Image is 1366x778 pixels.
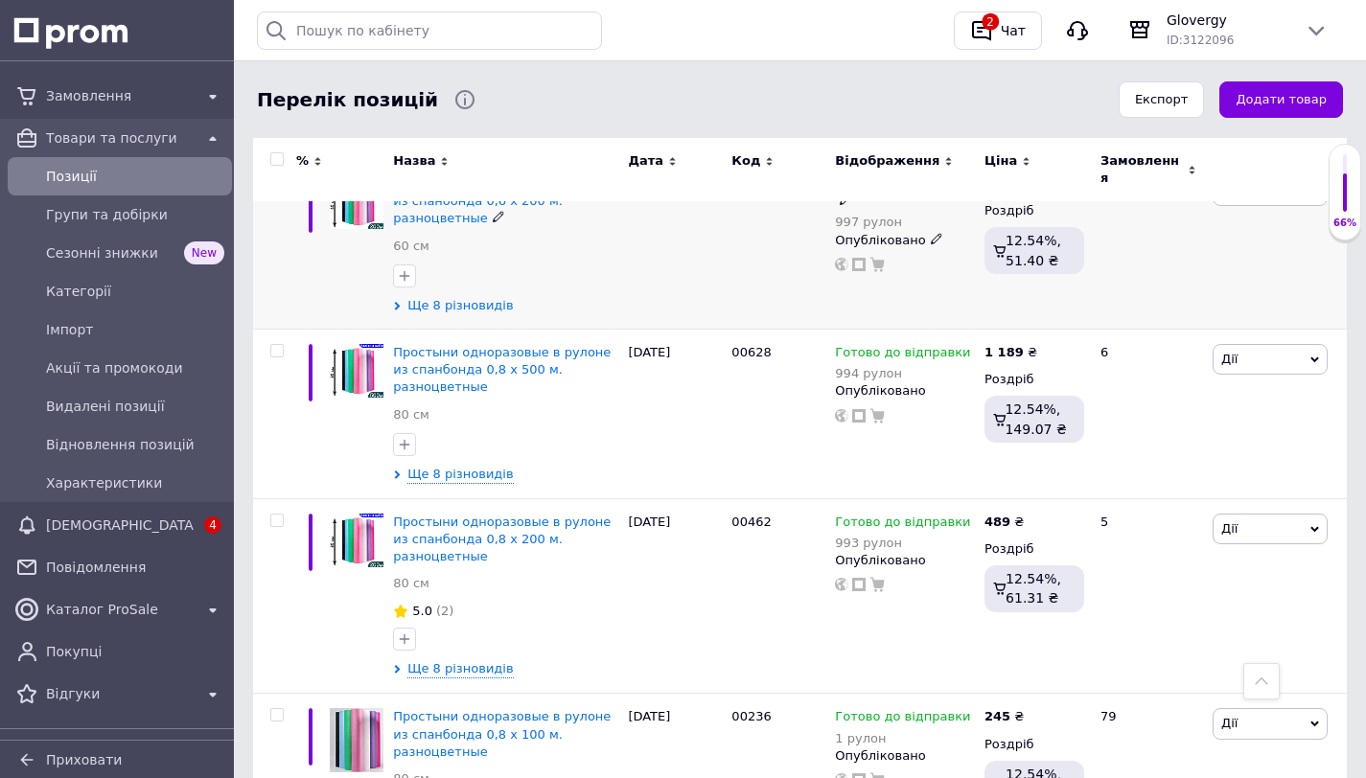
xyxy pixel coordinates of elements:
a: 60 см [393,238,429,255]
span: Готово до відправки [835,515,970,535]
div: [DATE] [623,498,727,694]
span: [DEMOGRAPHIC_DATA] [46,515,194,535]
b: 245 [984,709,1010,723]
span: Glovergy [1167,11,1289,30]
div: ₴ [984,708,1024,725]
span: Дата [628,152,663,170]
span: % [296,152,309,170]
div: ₴ [984,514,1024,531]
img: Простыни одноразовые в рулоне из спанбонда 0,8 х 500 м. разноцветные [330,344,383,398]
span: Каталог ProSale [46,600,194,619]
span: 4 [204,516,221,534]
span: Ще 8 різновидів [407,660,513,678]
div: 6 [1089,329,1208,498]
div: Опубліковано [835,232,975,249]
img: Простыни одноразовые в рулоне из спанбонда 0,8 х 200 м. разноцветные [330,514,383,567]
span: Замовлення [46,86,194,105]
div: 997 рулон [835,215,975,229]
span: (2) [436,604,453,618]
span: Відновлення позицій [46,435,224,454]
span: Товари та послуги [46,128,194,148]
span: Дії [1221,521,1238,536]
div: [DATE] [623,161,727,330]
div: 1 рулон [835,731,970,745]
span: Повідомлення [46,558,224,577]
div: Роздріб [984,736,1084,753]
span: Характеристики [46,473,224,492]
button: 2Чат [954,11,1042,50]
span: 00462 [731,515,771,529]
span: Ціна [984,152,1017,170]
span: Ще 8 різновидів [407,466,513,484]
img: Простыни одноразовые в рулоне из спанбонда 0,6 х 200 м. разноцветные [330,175,383,229]
span: Відгуки [46,684,194,703]
button: Експорт [1119,81,1205,119]
div: Опубліковано [835,382,975,400]
span: 12.54%, 51.40 ₴ [1006,233,1061,267]
span: Покупці [46,642,224,661]
span: Відображення [835,152,939,170]
div: 993 рулон [835,536,970,550]
span: Акції та промокоди [46,358,224,378]
img: Простыни одноразовые в рулоне из спанбонда 0,8 х 100 м. разноцветные [330,708,383,772]
div: 994 рулон [835,366,970,380]
span: Дії [1221,716,1238,730]
span: Готово до відправки [835,345,970,365]
div: [DATE] [623,329,727,498]
div: 66% [1330,217,1360,230]
div: 5 [1089,498,1208,694]
span: Код [731,152,760,170]
span: Позиції [46,167,224,186]
div: ₴ [984,344,1037,361]
span: Групи та добірки [46,205,224,224]
div: Чат [997,16,1030,45]
span: Категорії [46,282,224,301]
a: Простыни одноразовые в рулоне из спанбонда 0,8 х 100 м. разноцветные [393,709,611,758]
input: Пошук по кабінету [257,11,602,50]
a: 80 см [393,575,429,592]
span: New [184,241,224,264]
div: Роздріб [984,540,1084,558]
span: Перелік позицій [257,86,438,114]
div: Роздріб [984,202,1084,219]
a: Простыни одноразовые в рулоне из спанбонда 0,8 х 500 м. разноцветные [393,345,611,394]
span: ID: 3122096 [1167,34,1234,47]
div: Опубліковано [835,747,975,765]
span: 5.0 [412,604,432,618]
b: 489 [984,515,1010,529]
span: 00628 [731,345,771,359]
span: 12.54%, 149.07 ₴ [1005,401,1066,436]
span: 12.54%, 61.31 ₴ [1006,571,1061,606]
span: Дії [1221,352,1238,366]
div: 2 [1089,161,1208,330]
span: Видалені позиції [46,397,224,416]
div: Опубліковано [835,552,975,569]
span: Замовлення [1100,152,1183,187]
button: Додати товар [1219,81,1343,119]
a: Простыни одноразовые в рулоне из спанбонда 0,8 х 200 м. разноцветные [393,515,611,563]
div: Роздріб [984,371,1084,388]
span: Імпорт [46,320,224,339]
span: Назва [393,152,435,170]
span: Сезонні знижки [46,243,176,263]
span: Приховати [46,752,122,767]
a: 80 см [393,406,429,423]
span: Ще 8 різновидів [407,297,513,314]
span: 00236 [731,709,771,723]
b: 1 189 [984,345,1024,359]
span: Готово до відправки [835,709,970,729]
